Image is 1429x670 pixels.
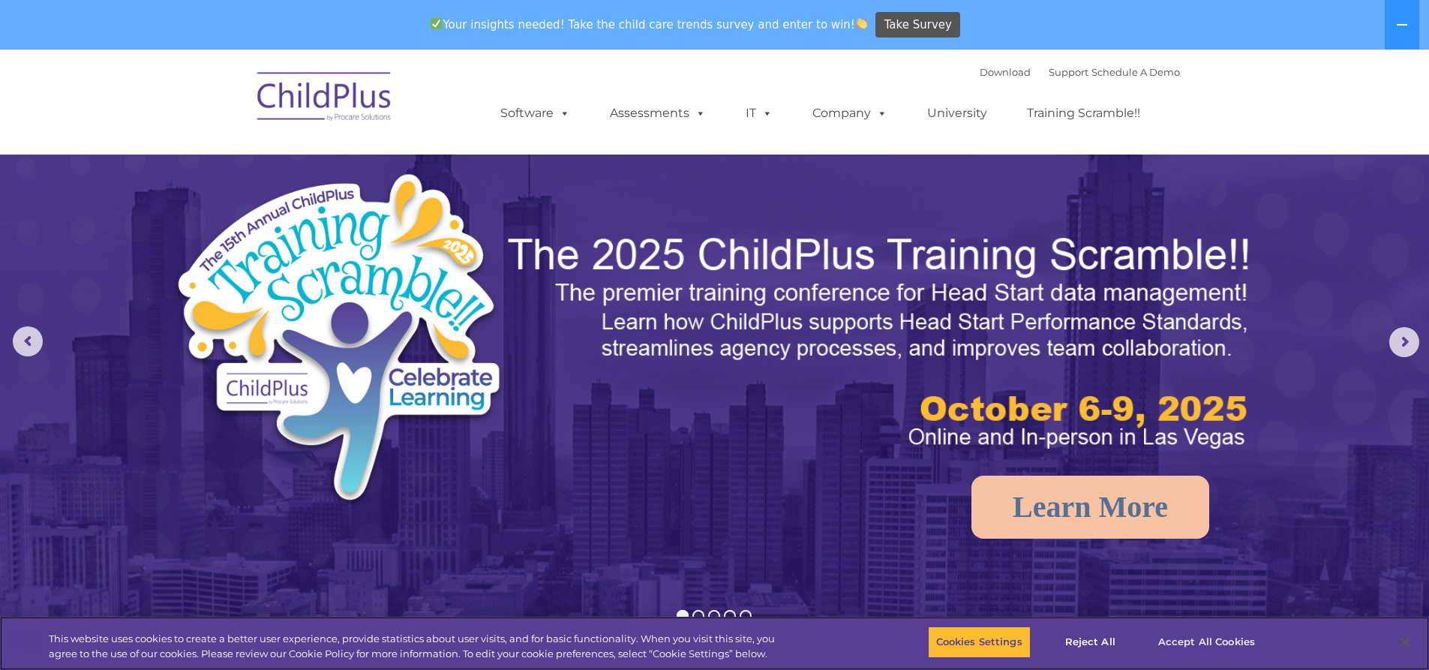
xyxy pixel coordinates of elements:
[431,18,442,29] img: ✅
[425,10,874,39] span: Your insights needed! Take the child care trends survey and enter to win!
[209,161,272,172] span: Phone number
[1012,98,1155,128] a: Training Scramble!!
[49,632,786,661] div: This website uses cookies to create a better user experience, provide statistics about user visit...
[250,62,400,137] img: ChildPlus by Procare Solutions
[856,18,867,29] img: 👏
[595,98,721,128] a: Assessments
[875,12,960,38] a: Take Survey
[980,66,1031,78] a: Download
[485,98,585,128] a: Software
[980,66,1180,78] font: |
[1091,66,1180,78] a: Schedule A Demo
[884,12,952,38] span: Take Survey
[912,98,1002,128] a: University
[1049,66,1088,78] a: Support
[1150,626,1263,658] button: Accept All Cookies
[1043,626,1137,658] button: Reject All
[928,626,1031,658] button: Cookies Settings
[971,476,1209,539] a: Learn More
[1388,626,1421,659] button: Close
[209,99,254,110] span: Last name
[797,98,902,128] a: Company
[731,98,788,128] a: IT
